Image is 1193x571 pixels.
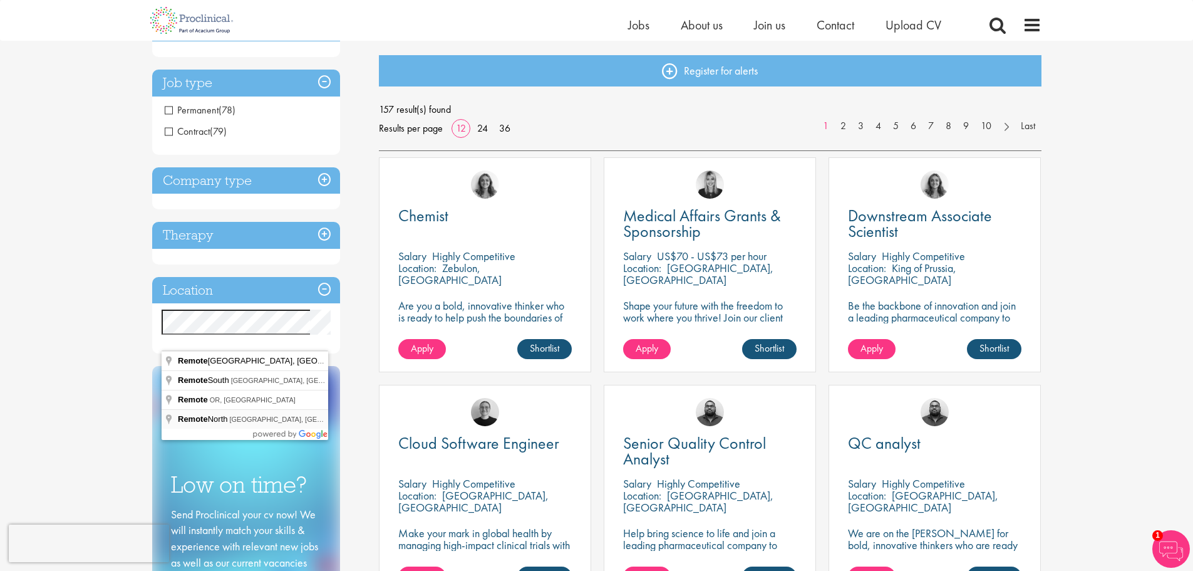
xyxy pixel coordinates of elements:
span: Contract [165,125,227,138]
a: 8 [939,119,958,134]
h3: Therapy [152,222,340,249]
p: US$70 - US$73 per hour [657,249,767,263]
a: Senior Quality Control Analyst [623,436,797,467]
span: (78) [219,103,235,117]
img: Janelle Jones [696,170,724,199]
a: Apply [398,339,446,359]
a: 9 [957,119,975,134]
span: Downstream Associate Scientist [848,205,992,242]
p: [GEOGRAPHIC_DATA], [GEOGRAPHIC_DATA] [623,488,773,515]
img: Jackie Cerchio [471,170,499,199]
a: Upload CV [886,17,941,33]
img: Ashley Bennett [696,398,724,426]
a: Last [1015,119,1041,134]
span: Salary [398,476,426,491]
span: Salary [848,476,876,491]
img: Emma Pretorious [471,398,499,426]
iframe: reCAPTCHA [9,525,169,562]
a: 2 [834,119,852,134]
span: OR, [GEOGRAPHIC_DATA] [210,396,296,404]
h3: Job type [152,70,340,97]
a: QC analyst [848,436,1021,451]
p: Make your mark in global health by managing high-impact clinical trials with a leading CRO. [398,527,572,563]
span: Salary [848,249,876,263]
span: Location: [398,261,436,275]
span: 1 [1152,530,1163,541]
a: 10 [974,119,998,134]
p: Are you a bold, innovative thinker who is ready to help push the boundaries of science and make a... [398,300,572,347]
a: Chemist [398,208,572,224]
span: Apply [860,342,883,355]
p: Be the backbone of innovation and join a leading pharmaceutical company to help keep life-changin... [848,300,1021,347]
span: Apply [636,342,658,355]
span: Remote [178,414,208,424]
span: Senior Quality Control Analyst [623,432,766,469]
span: Location: [848,261,886,275]
span: Location: [623,488,661,503]
span: Remote [178,356,208,365]
p: Shape your future with the freedom to work where you thrive! Join our client with this fully remo... [623,300,797,347]
img: Chatbot [1152,530,1190,568]
img: Ashley Bennett [921,398,949,426]
span: [GEOGRAPHIC_DATA], [GEOGRAPHIC_DATA], [GEOGRAPHIC_DATA] [231,377,454,384]
a: Cloud Software Engineer [398,436,572,451]
a: Shortlist [517,339,572,359]
p: Zebulon, [GEOGRAPHIC_DATA] [398,261,502,287]
a: 6 [904,119,922,134]
span: Contract [165,125,210,138]
a: Shortlist [742,339,797,359]
span: [GEOGRAPHIC_DATA], [GEOGRAPHIC_DATA] [178,356,384,365]
a: Register for alerts [379,55,1041,86]
a: Contact [817,17,854,33]
p: Highly Competitive [432,249,515,263]
h3: Location [152,277,340,304]
p: [GEOGRAPHIC_DATA], [GEOGRAPHIC_DATA] [848,488,998,515]
span: Location: [398,488,436,503]
span: QC analyst [848,432,921,454]
a: Join us [754,17,785,33]
a: Apply [848,339,896,359]
span: North [178,414,229,424]
a: Apply [623,339,671,359]
a: 36 [495,122,515,135]
a: Shortlist [967,339,1021,359]
p: [GEOGRAPHIC_DATA], [GEOGRAPHIC_DATA] [398,488,549,515]
a: 4 [869,119,887,134]
a: 1 [817,119,835,134]
h3: Low on time? [171,473,321,497]
span: Remote [178,375,208,385]
p: Highly Competitive [882,476,965,491]
span: Medical Affairs Grants & Sponsorship [623,205,781,242]
span: Salary [623,249,651,263]
a: Jobs [628,17,649,33]
span: Location: [848,488,886,503]
a: 3 [852,119,870,134]
h3: Company type [152,167,340,194]
p: Highly Competitive [657,476,740,491]
span: Cloud Software Engineer [398,432,559,454]
span: Chemist [398,205,448,226]
a: 24 [473,122,492,135]
img: Jackie Cerchio [921,170,949,199]
a: Medical Affairs Grants & Sponsorship [623,208,797,239]
span: Salary [623,476,651,491]
span: 157 result(s) found [379,100,1041,119]
span: Permanent [165,103,235,117]
span: Apply [411,342,433,355]
a: 7 [922,119,940,134]
span: Results per page [379,119,443,138]
p: King of Prussia, [GEOGRAPHIC_DATA] [848,261,956,287]
p: Highly Competitive [882,249,965,263]
a: About us [681,17,723,33]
